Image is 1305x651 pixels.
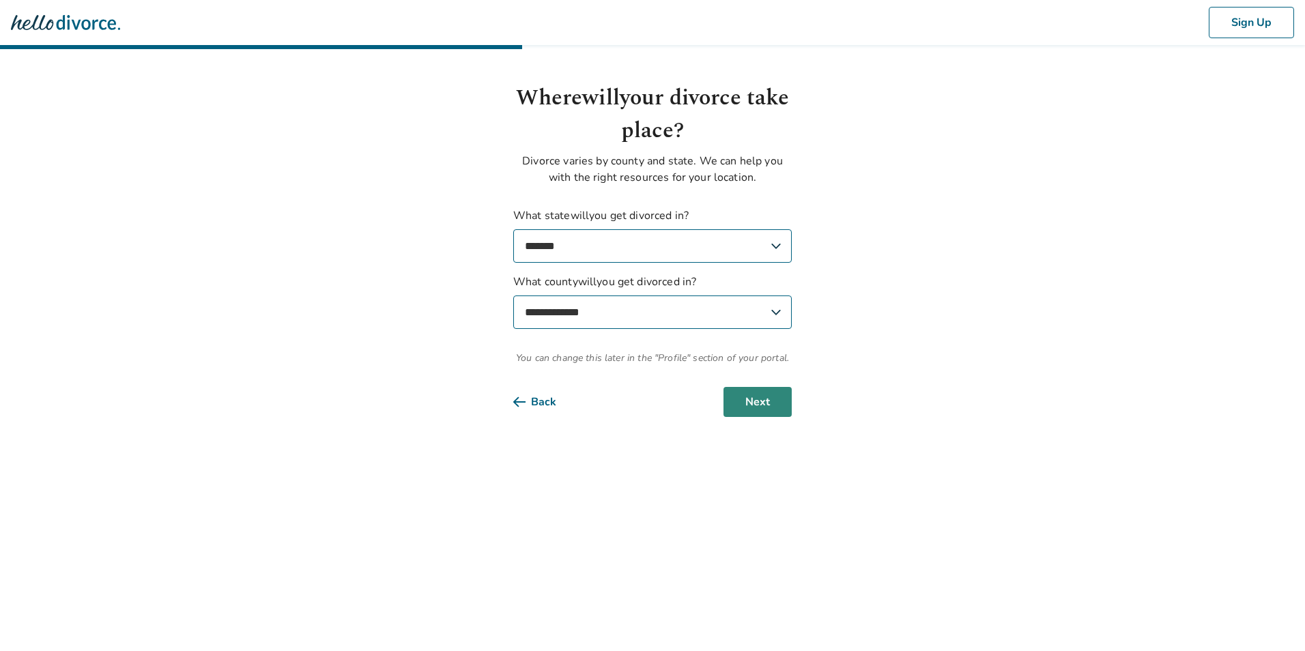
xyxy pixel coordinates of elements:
[513,295,792,329] select: What countywillyou get divorced in?
[513,207,792,263] label: What state will you get divorced in?
[513,351,792,365] span: You can change this later in the "Profile" section of your portal.
[11,9,120,36] img: Hello Divorce Logo
[1209,7,1294,38] button: Sign Up
[1237,585,1305,651] iframe: Chat Widget
[513,387,578,417] button: Back
[723,387,792,417] button: Next
[513,229,792,263] select: What statewillyou get divorced in?
[513,153,792,186] p: Divorce varies by county and state. We can help you with the right resources for your location.
[513,82,792,147] h1: Where will your divorce take place?
[513,274,792,329] label: What county will you get divorced in?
